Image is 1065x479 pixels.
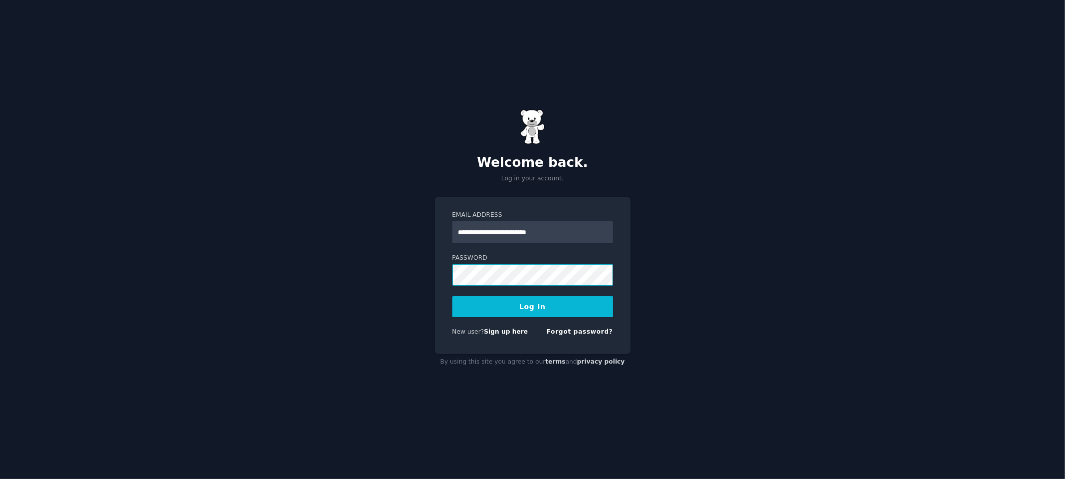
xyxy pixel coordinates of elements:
a: Forgot password? [547,328,613,335]
a: terms [545,358,565,365]
h2: Welcome back. [435,155,631,171]
label: Email Address [452,211,613,220]
a: privacy policy [577,358,625,365]
label: Password [452,254,613,263]
a: Sign up here [484,328,528,335]
button: Log In [452,296,613,317]
div: By using this site you agree to our and [435,354,631,370]
img: Gummy Bear [520,109,545,144]
span: New user? [452,328,484,335]
p: Log in your account. [435,174,631,183]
